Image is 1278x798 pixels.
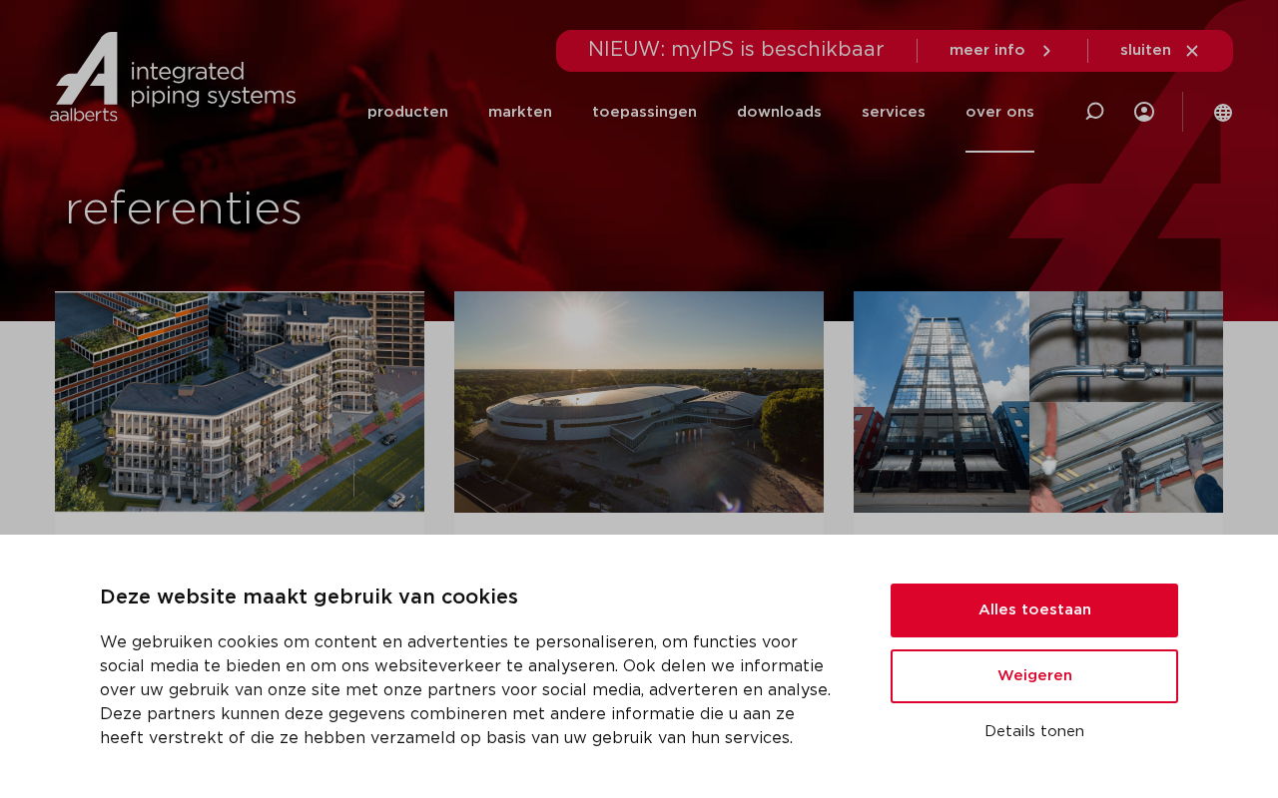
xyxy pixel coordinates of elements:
span: sluiten [1120,43,1171,58]
h1: referenties [65,179,629,242]
button: Alles toestaan [891,584,1178,637]
a: producten [367,72,448,153]
button: Details tonen [891,715,1178,749]
span: meer info [950,43,1025,58]
a: meer info [950,42,1055,60]
nav: Menu [367,72,1034,153]
p: We gebruiken cookies om content en advertenties te personaliseren, om functies voor social media ... [100,630,843,750]
a: over ons [965,72,1034,153]
button: Weigeren [891,649,1178,703]
div: my IPS [1134,72,1154,153]
a: toepassingen [592,72,697,153]
a: downloads [737,72,822,153]
p: Deze website maakt gebruik van cookies [100,583,843,614]
a: sluiten [1120,42,1201,60]
span: NIEUW: myIPS is beschikbaar [588,40,885,60]
a: markten [488,72,552,153]
a: services [862,72,926,153]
